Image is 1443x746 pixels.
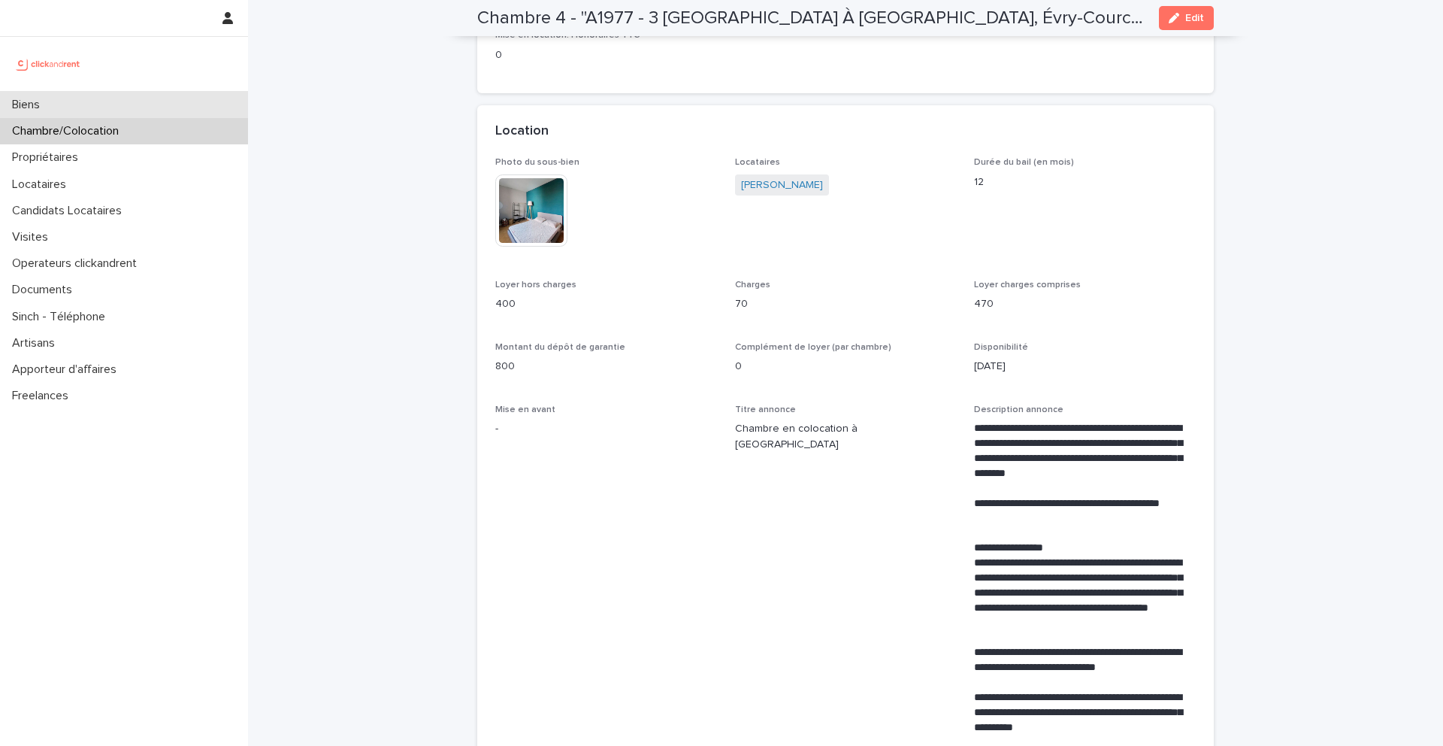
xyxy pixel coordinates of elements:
p: 470 [974,296,1196,312]
p: Freelances [6,389,80,403]
span: Complément de loyer (par chambre) [735,343,891,352]
p: Propriétaires [6,150,90,165]
span: Loyer hors charges [495,281,576,290]
p: 12 [974,174,1196,190]
p: Apporteur d'affaires [6,362,129,377]
p: Chambre en colocation à [GEOGRAPHIC_DATA] [735,421,957,453]
button: Edit [1159,6,1214,30]
span: Locataires [735,158,780,167]
span: Charges [735,281,770,290]
img: UCB0brd3T0yccxBKYDjQ [12,49,85,79]
span: Titre annonce [735,405,796,414]
span: Montant du dépôt de garantie [495,343,625,352]
p: Biens [6,98,52,112]
h2: Location [495,123,549,140]
p: Operateurs clickandrent [6,256,149,271]
a: [PERSON_NAME] [741,177,823,193]
h2: Chambre 4 - "A1977 - 3 Square de la Valse À Mille Temps, Évry-Courcouronnes 91080" [477,8,1147,29]
span: Photo du sous-bien [495,158,579,167]
p: 400 [495,296,717,312]
span: Mise en avant [495,405,555,414]
p: 800 [495,359,717,375]
p: - [495,421,717,437]
p: Candidats Locataires [6,204,134,218]
span: Loyer charges comprises [974,281,1081,290]
p: [DATE] [974,359,1196,375]
p: 0 [735,359,957,375]
span: Disponibilité [974,343,1028,352]
p: 70 [735,296,957,312]
p: Chambre/Colocation [6,124,131,138]
span: Durée du bail (en mois) [974,158,1074,167]
p: 0 [495,47,717,63]
span: Edit [1185,13,1204,23]
p: Artisans [6,336,67,350]
p: Sinch - Téléphone [6,310,117,324]
p: Locataires [6,177,78,192]
p: Documents [6,283,84,297]
span: Description annonce [974,405,1063,414]
p: Visites [6,230,60,244]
